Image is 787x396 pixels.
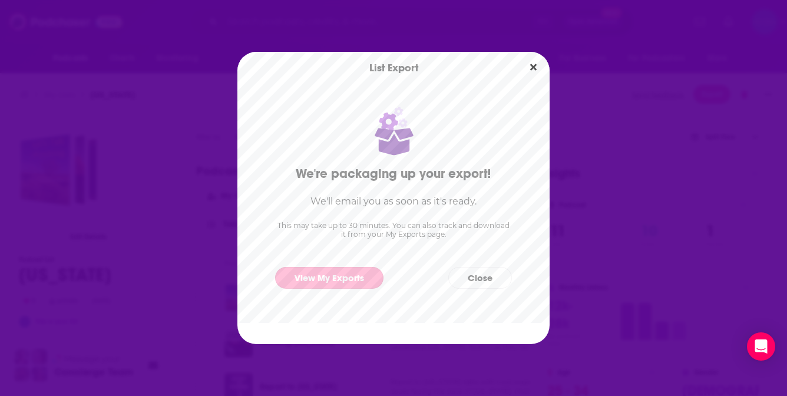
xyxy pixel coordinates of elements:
div: Open Intercom Messenger [747,332,775,361]
button: Close [525,60,541,75]
a: View My Exports [275,267,383,289]
img: Package with cogs [374,105,414,156]
button: Close [448,267,512,289]
h2: We're packaging up your export! [296,166,491,181]
h3: We'll email you as soon as it's ready. [310,196,477,207]
p: This may take up to 30 minutes. You can also track and download it from your My Exports page. [275,221,512,239]
div: List Export [237,52,550,84]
